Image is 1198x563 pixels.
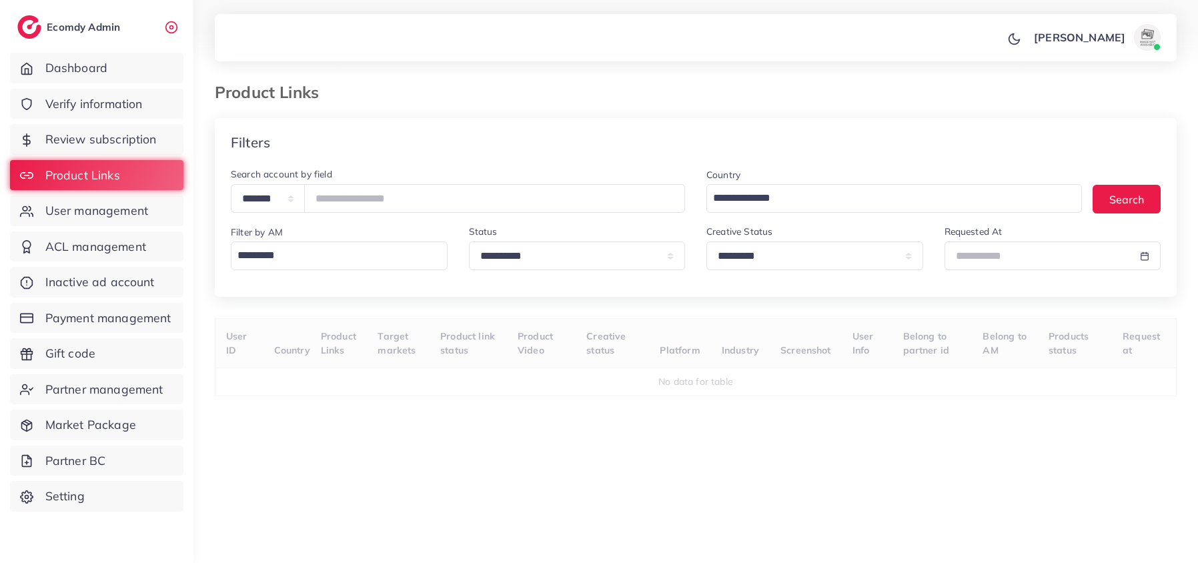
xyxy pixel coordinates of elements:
[10,374,183,405] a: Partner management
[45,310,171,327] span: Payment management
[1134,24,1161,51] img: avatar
[706,225,772,238] label: Creative Status
[47,21,123,33] h2: Ecomdy Admin
[45,238,146,255] span: ACL management
[17,15,123,39] a: logoEcomdy Admin
[231,167,332,181] label: Search account by field
[10,481,183,512] a: Setting
[233,244,440,267] input: Search for option
[10,53,183,83] a: Dashboard
[45,345,95,362] span: Gift code
[45,381,163,398] span: Partner management
[231,225,283,239] label: Filter by AM
[1034,29,1125,45] p: [PERSON_NAME]
[10,267,183,298] a: Inactive ad account
[10,446,183,476] a: Partner BC
[45,95,143,113] span: Verify information
[45,131,157,148] span: Review subscription
[10,124,183,155] a: Review subscription
[10,303,183,334] a: Payment management
[1027,24,1166,51] a: [PERSON_NAME]avatar
[45,59,107,77] span: Dashboard
[10,89,183,119] a: Verify information
[10,231,183,262] a: ACL management
[10,338,183,369] a: Gift code
[45,488,85,505] span: Setting
[17,15,41,39] img: logo
[45,167,120,184] span: Product Links
[10,410,183,440] a: Market Package
[469,225,498,238] label: Status
[231,134,270,151] h4: Filters
[708,187,1065,209] input: Search for option
[215,83,330,102] h3: Product Links
[231,241,448,270] div: Search for option
[706,184,1082,213] div: Search for option
[45,202,148,219] span: User management
[706,168,740,181] label: Country
[45,416,136,434] span: Market Package
[10,195,183,226] a: User management
[10,160,183,191] a: Product Links
[945,225,1003,238] label: Requested At
[45,273,155,291] span: Inactive ad account
[1093,185,1161,213] button: Search
[45,452,106,470] span: Partner BC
